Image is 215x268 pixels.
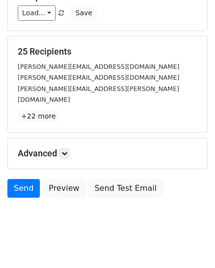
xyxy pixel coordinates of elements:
iframe: Chat Widget [166,221,215,268]
h5: Advanced [18,148,197,159]
small: [PERSON_NAME][EMAIL_ADDRESS][DOMAIN_NAME] [18,63,180,70]
small: [PERSON_NAME][EMAIL_ADDRESS][PERSON_NAME][DOMAIN_NAME] [18,85,179,104]
h5: 25 Recipients [18,46,197,57]
a: Send [7,179,40,198]
small: [PERSON_NAME][EMAIL_ADDRESS][DOMAIN_NAME] [18,74,180,81]
a: Preview [42,179,86,198]
a: Send Test Email [88,179,163,198]
a: +22 more [18,110,59,122]
a: Load... [18,5,56,21]
button: Save [71,5,96,21]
